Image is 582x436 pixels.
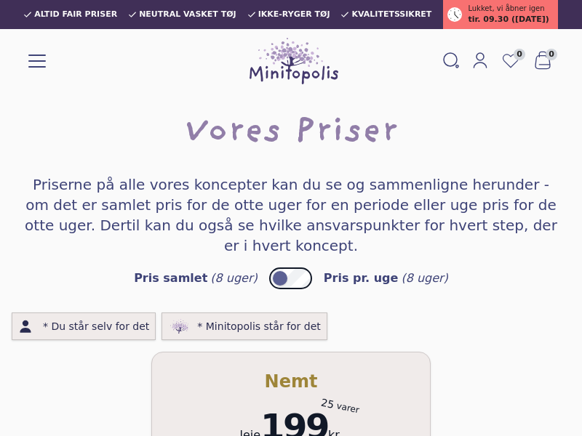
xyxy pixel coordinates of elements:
[324,272,399,284] div: Pris pr. uge
[468,3,544,14] span: Lukket, vi åbner igen
[527,47,559,75] button: 0
[468,14,549,26] span: tir. 09.30 ([DATE])
[351,10,431,19] span: Kvalitetssikret
[258,10,330,19] span: Ikke-ryger tøj
[170,370,412,393] h3: Nemt
[210,270,257,287] div: (8 uger)
[43,319,149,334] span: * Du står selv for det
[466,49,495,73] a: Mit Minitopolis login
[23,174,559,256] h4: Priserne på alle vores koncepter kan du se og sammenligne herunder - om det er samlet pris for de...
[514,49,525,60] span: 0
[250,38,338,84] img: Minitopolis logo
[139,10,236,19] span: Neutral vasket tøj
[197,319,320,334] span: * Minitopolis står for det
[546,49,557,60] span: 0
[34,10,117,19] span: Altid fair priser
[401,270,447,287] div: (8 uger)
[336,400,361,416] div: varer
[184,110,398,157] h1: Vores Priser
[320,395,336,411] div: 25
[495,47,527,75] a: 0
[134,272,207,284] div: Pris samlet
